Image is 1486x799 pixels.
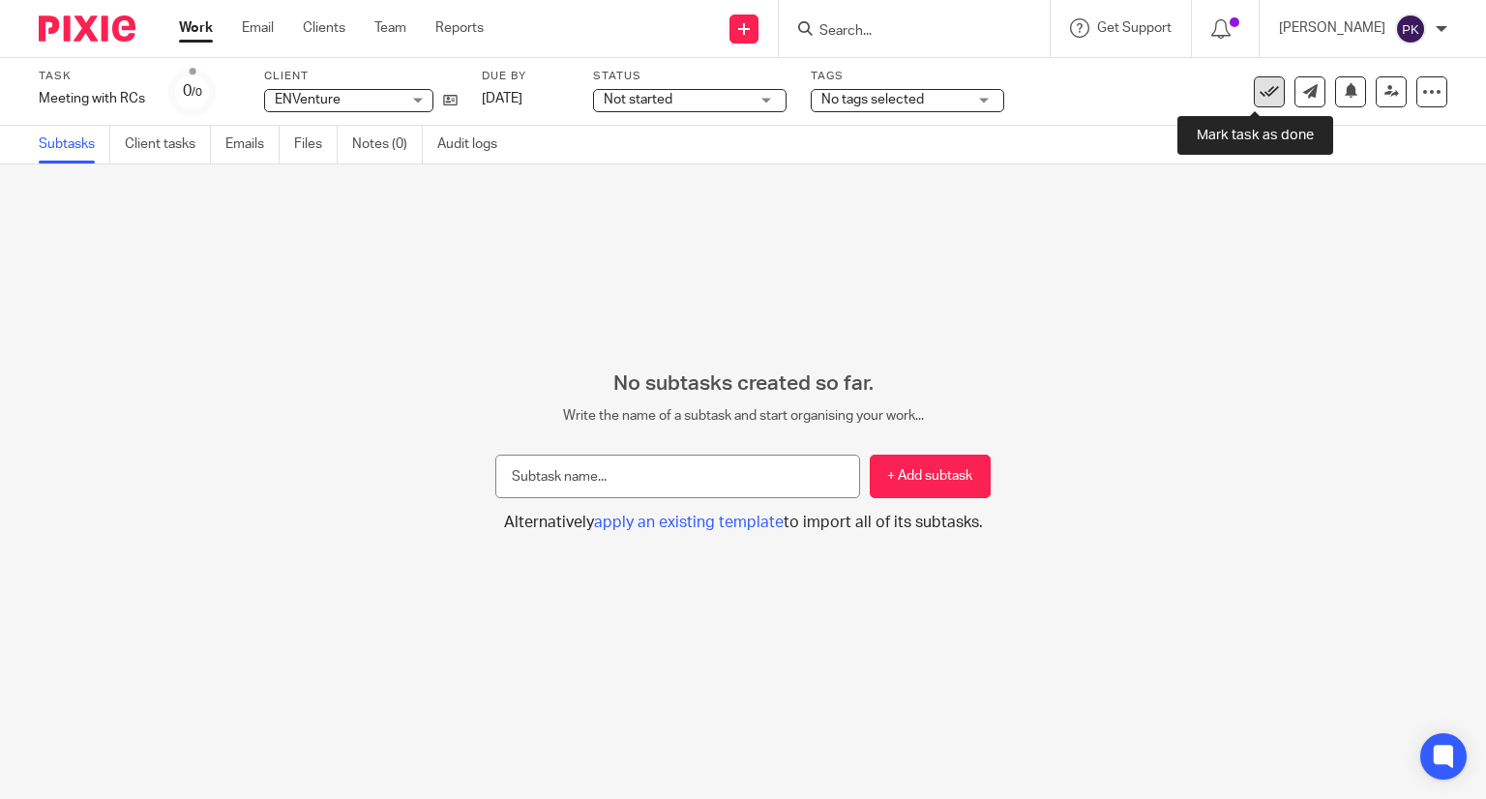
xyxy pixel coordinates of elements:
[39,69,145,84] label: Task
[482,92,522,105] span: [DATE]
[437,126,512,163] a: Audit logs
[39,89,145,108] div: Meeting with RCs
[1279,18,1385,38] p: [PERSON_NAME]
[435,18,484,38] a: Reports
[495,455,860,498] input: Subtask name...
[870,455,991,498] button: + Add subtask
[192,87,202,98] small: /0
[294,126,338,163] a: Files
[811,69,1004,84] label: Tags
[495,406,991,426] p: Write the name of a subtask and start organising your work...
[183,80,202,103] div: 0
[593,69,787,84] label: Status
[604,93,672,106] span: Not started
[495,513,991,533] button: Alternativelyapply an existing templateto import all of its subtasks.
[594,515,784,530] span: apply an existing template
[179,18,213,38] a: Work
[374,18,406,38] a: Team
[1395,14,1426,44] img: svg%3E
[242,18,274,38] a: Email
[39,15,135,42] img: Pixie
[352,126,423,163] a: Notes (0)
[39,126,110,163] a: Subtasks
[1097,21,1172,35] span: Get Support
[225,126,280,163] a: Emails
[125,126,211,163] a: Client tasks
[482,69,569,84] label: Due by
[275,93,341,106] span: ENVenture
[303,18,345,38] a: Clients
[264,69,458,84] label: Client
[495,371,991,397] h2: No subtasks created so far.
[817,23,992,41] input: Search
[821,93,924,106] span: No tags selected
